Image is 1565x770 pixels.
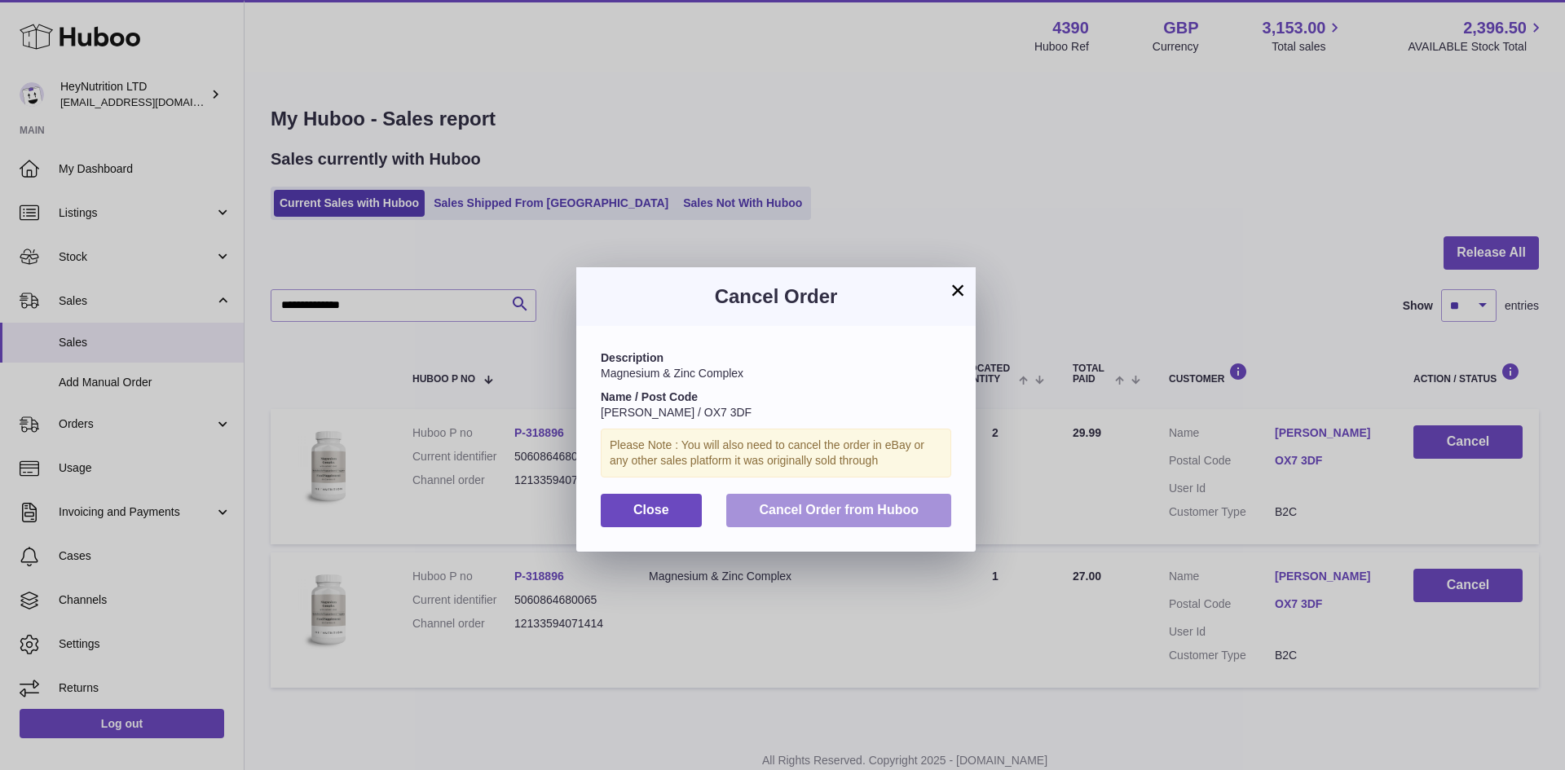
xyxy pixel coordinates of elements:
[601,429,951,477] div: Please Note : You will also need to cancel the order in eBay or any other sales platform it was o...
[601,367,743,380] span: Magnesium & Zinc Complex
[948,280,968,300] button: ×
[601,390,698,403] strong: Name / Post Code
[601,284,951,310] h3: Cancel Order
[601,494,702,527] button: Close
[759,503,919,517] span: Cancel Order from Huboo
[601,351,663,364] strong: Description
[601,406,752,419] span: [PERSON_NAME] / OX7 3DF
[633,503,669,517] span: Close
[726,494,951,527] button: Cancel Order from Huboo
